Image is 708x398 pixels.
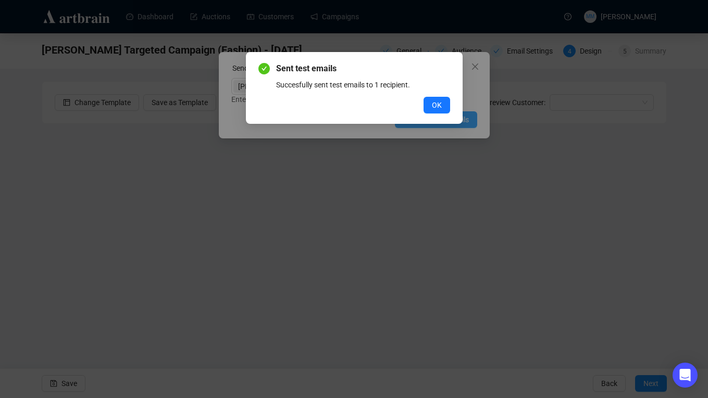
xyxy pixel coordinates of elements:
[276,62,450,75] span: Sent test emails
[673,363,698,388] div: Open Intercom Messenger
[424,97,450,113] button: OK
[432,99,442,111] span: OK
[258,63,270,74] span: check-circle
[276,79,450,91] div: Succesfully sent test emails to 1 recipient.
